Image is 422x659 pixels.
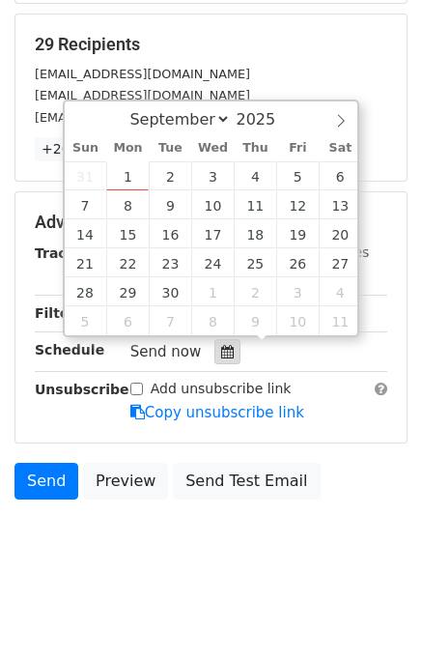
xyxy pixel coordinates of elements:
span: September 10, 2025 [191,190,234,219]
span: September 25, 2025 [234,248,276,277]
strong: Unsubscribe [35,382,129,397]
a: Send [14,463,78,500]
strong: Schedule [35,342,104,358]
span: September 15, 2025 [106,219,149,248]
a: Preview [83,463,168,500]
span: Mon [106,142,149,155]
span: September 22, 2025 [106,248,149,277]
span: October 9, 2025 [234,306,276,335]
a: +26 more [35,137,116,161]
span: September 26, 2025 [276,248,319,277]
span: September 21, 2025 [65,248,107,277]
span: September 30, 2025 [149,277,191,306]
span: October 1, 2025 [191,277,234,306]
small: [EMAIL_ADDRESS][DOMAIN_NAME] [35,110,250,125]
span: September 23, 2025 [149,248,191,277]
span: September 24, 2025 [191,248,234,277]
span: Fri [276,142,319,155]
span: Sat [319,142,361,155]
span: September 1, 2025 [106,161,149,190]
span: September 19, 2025 [276,219,319,248]
span: Wed [191,142,234,155]
span: October 2, 2025 [234,277,276,306]
span: October 6, 2025 [106,306,149,335]
label: Add unsubscribe link [151,379,292,399]
span: August 31, 2025 [65,161,107,190]
strong: Filters [35,305,84,321]
span: Thu [234,142,276,155]
span: September 13, 2025 [319,190,361,219]
small: [EMAIL_ADDRESS][DOMAIN_NAME] [35,67,250,81]
a: Copy unsubscribe link [130,404,304,421]
span: Tue [149,142,191,155]
span: October 11, 2025 [319,306,361,335]
span: September 8, 2025 [106,190,149,219]
span: September 2, 2025 [149,161,191,190]
h5: 29 Recipients [35,34,387,55]
span: September 4, 2025 [234,161,276,190]
span: Send now [130,343,202,360]
span: September 5, 2025 [276,161,319,190]
span: September 18, 2025 [234,219,276,248]
span: Sun [65,142,107,155]
span: September 17, 2025 [191,219,234,248]
span: October 10, 2025 [276,306,319,335]
span: October 4, 2025 [319,277,361,306]
span: September 3, 2025 [191,161,234,190]
span: September 7, 2025 [65,190,107,219]
a: Send Test Email [173,463,320,500]
span: October 7, 2025 [149,306,191,335]
span: September 11, 2025 [234,190,276,219]
span: September 27, 2025 [319,248,361,277]
span: September 20, 2025 [319,219,361,248]
span: September 9, 2025 [149,190,191,219]
h5: Advanced [35,212,387,233]
span: October 3, 2025 [276,277,319,306]
span: September 14, 2025 [65,219,107,248]
span: September 16, 2025 [149,219,191,248]
iframe: Chat Widget [325,566,422,659]
span: October 8, 2025 [191,306,234,335]
span: September 29, 2025 [106,277,149,306]
span: October 5, 2025 [65,306,107,335]
small: [EMAIL_ADDRESS][DOMAIN_NAME] [35,88,250,102]
span: September 6, 2025 [319,161,361,190]
strong: Tracking [35,245,99,261]
span: September 28, 2025 [65,277,107,306]
span: September 12, 2025 [276,190,319,219]
input: Year [231,110,300,129]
